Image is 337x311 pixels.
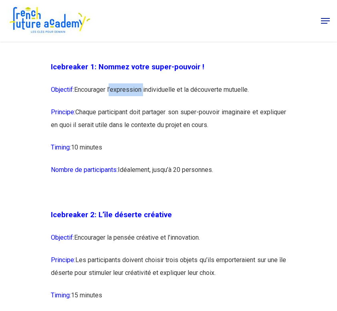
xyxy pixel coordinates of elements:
[51,291,71,299] span: Timing:
[51,256,75,264] span: Principe:
[51,141,287,164] p: 10 minutes
[321,17,330,25] a: Navigation Menu
[51,254,287,289] p: Les participants doivent choisir trois objets qu’ils emporteraient sur une île déserte pour stimu...
[51,210,172,219] span: Icebreaker 2: L’île déserte créative
[51,164,287,186] p: Idéalement, jusqu’à 20 personnes.
[51,108,75,116] span: Principe:
[51,83,287,106] p: Encourager l’expression individuelle et la découverte mutuelle.
[51,231,287,254] p: Encourager la pensée créative et l’innovation.
[7,5,92,37] img: French Future Academy
[51,63,204,71] span: Icebreaker 1: Nommez votre super-pouvoir !
[51,234,74,241] span: Objectif:
[51,106,287,141] p: Chaque participant doit partager son super-pouvoir imaginaire et expliquer en quoi il serait util...
[51,143,71,151] span: Timing:
[51,86,74,93] span: Objectif:
[51,166,118,174] span: Nombre de participants:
